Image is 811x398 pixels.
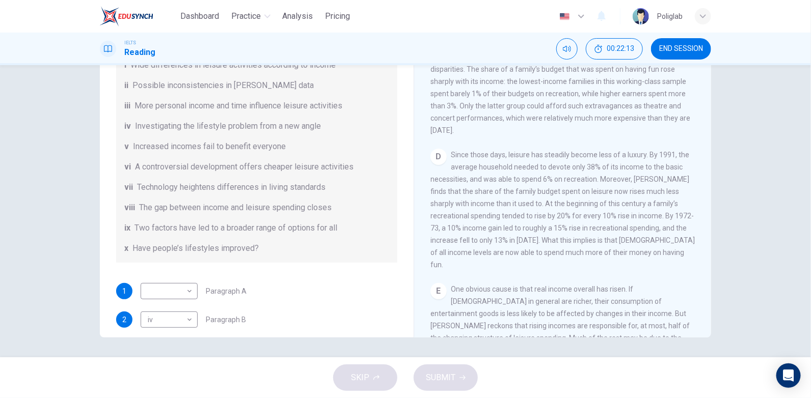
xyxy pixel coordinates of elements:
img: Profile picture [633,8,649,24]
img: en [558,13,571,20]
span: Investigating the lifestyle problem from a new angle [135,120,321,132]
span: ix [124,222,130,234]
button: 00:22:13 [586,38,643,60]
span: Two factors have led to a broader range of options for all [134,222,337,234]
span: Paragraph A [206,288,247,295]
span: Wide differences in leisure activities according to income [130,59,336,71]
button: Dashboard [177,7,224,25]
button: Analysis [279,7,317,25]
span: Paragraph B [206,316,246,323]
span: 1 [122,288,126,295]
span: END SESSION [659,45,703,53]
button: END SESSION [651,38,711,60]
span: IELTS [124,39,136,46]
div: Open Intercom Messenger [776,363,801,388]
span: Pricing [326,10,350,22]
span: ii [124,79,128,92]
button: Pricing [321,7,355,25]
span: More personal income and time influence leisure activities [134,100,342,112]
div: D [430,149,447,165]
div: Hide [586,38,643,60]
span: v [124,140,129,153]
a: EduSynch logo [100,6,177,26]
span: Dashboard [181,10,220,22]
div: iv [141,305,194,334]
img: EduSynch logo [100,6,153,26]
span: Have people’s lifestyles improved? [132,242,259,254]
span: x [124,242,128,254]
span: vii [124,181,133,193]
div: E [430,283,447,299]
div: Poliglab [657,10,683,22]
h1: Reading [124,46,155,59]
span: iv [124,120,131,132]
button: Practice [228,7,275,25]
div: i [141,334,194,363]
span: viii [124,202,135,214]
span: iii [124,100,130,112]
span: The gap between income and leisure spending closes [139,202,332,214]
span: One obvious cause is that real income overall has risen. If [DEMOGRAPHIC_DATA] in general are ric... [430,285,694,391]
span: 2 [122,316,126,323]
span: Analysis [283,10,313,22]
div: Mute [556,38,578,60]
span: i [124,59,126,71]
span: Since those days, leisure has steadily become less of a luxury. By 1991, the average household ne... [430,151,695,269]
span: Possible inconsistencies in [PERSON_NAME] data [132,79,314,92]
span: vi [124,161,131,173]
span: Increased incomes fail to benefit everyone [133,140,286,153]
span: 00:22:13 [607,45,634,53]
span: A controversial development offers cheaper leisure activities [135,161,354,173]
span: Practice [232,10,261,22]
span: Technology heightens differences in living standards [137,181,326,193]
